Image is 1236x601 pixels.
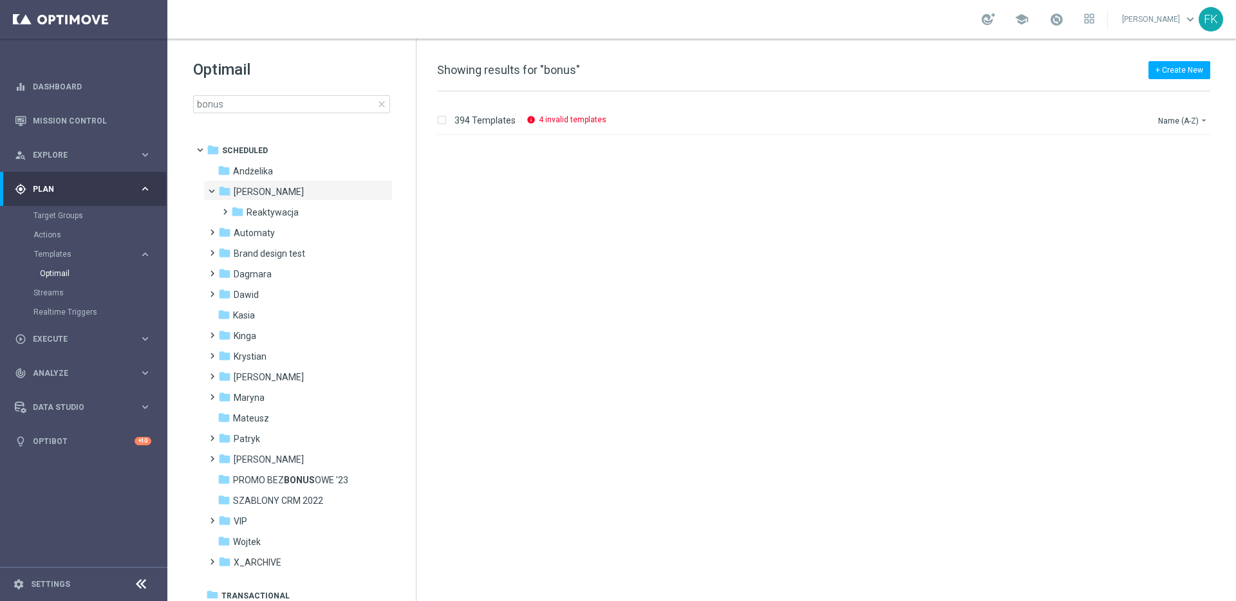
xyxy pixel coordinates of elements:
i: folder [218,555,231,568]
div: Dashboard [15,69,151,104]
div: Execute [15,333,139,345]
button: Templates keyboard_arrow_right [33,249,152,259]
i: folder [218,473,230,486]
p: 4 invalid templates [539,115,606,125]
span: Maryna [234,392,265,403]
button: person_search Explore keyboard_arrow_right [14,150,152,160]
i: folder [218,514,231,527]
div: Optimail [40,264,166,283]
div: Optibot [15,424,151,458]
span: Scheduled [222,145,268,156]
i: info [527,115,536,124]
div: Data Studio [15,402,139,413]
i: person_search [15,149,26,161]
p: 394 Templates [454,115,516,126]
span: Kasia [233,310,255,321]
i: arrow_drop_down [1199,115,1209,125]
i: folder [218,535,230,548]
i: keyboard_arrow_right [139,149,151,161]
div: +10 [135,437,151,445]
div: Templates [34,250,139,258]
span: Patryk [234,433,260,445]
button: lightbulb Optibot +10 [14,436,152,447]
div: Streams [33,283,166,302]
a: Actions [33,230,134,240]
span: Automaty [234,227,275,239]
button: track_changes Analyze keyboard_arrow_right [14,368,152,378]
i: folder [218,329,231,342]
a: [PERSON_NAME]keyboard_arrow_down [1121,10,1199,29]
span: Data Studio [33,403,139,411]
i: keyboard_arrow_right [139,333,151,345]
b: BONUS [284,475,315,485]
i: folder [231,205,244,218]
span: Explore [33,151,139,159]
button: Name (A-Z)arrow_drop_down [1157,113,1210,128]
span: Brand design test [234,248,305,259]
button: equalizer Dashboard [14,82,152,92]
button: play_circle_outline Execute keyboard_arrow_right [14,334,152,344]
div: Mission Control [15,104,151,138]
span: Marcin G. [234,371,304,383]
span: Kinga [234,330,256,342]
i: folder [218,349,231,362]
i: folder [218,246,231,259]
span: Dawid [234,289,259,300]
i: keyboard_arrow_right [139,367,151,379]
span: Templates [34,250,126,258]
button: Mission Control [14,116,152,126]
i: folder [218,164,230,177]
div: Data Studio keyboard_arrow_right [14,402,152,412]
i: keyboard_arrow_right [139,183,151,195]
div: Analyze [15,367,139,379]
button: + Create New [1148,61,1210,79]
span: SZABLONY CRM 2022 [233,495,323,506]
span: Reaktywacja [247,207,299,218]
i: folder [218,370,231,383]
i: folder [218,411,230,424]
span: Piotr G. [234,454,304,465]
i: folder [218,432,231,445]
i: folder [207,143,220,156]
a: Dashboard [33,69,151,104]
i: folder [218,308,230,321]
span: Dagmara [234,268,272,280]
span: X_ARCHIVE [234,557,281,568]
i: folder [218,494,230,506]
i: track_changes [15,367,26,379]
div: FK [1199,7,1223,32]
span: VIP [234,515,247,527]
span: Mateusz [233,412,269,424]
span: Wojtek [233,536,261,548]
a: Optimail [40,268,134,279]
button: gps_fixed Plan keyboard_arrow_right [14,184,152,194]
a: Optibot [33,424,135,458]
input: Search Template [193,95,390,113]
i: keyboard_arrow_right [139,248,151,261]
a: Target Groups [33,210,134,221]
span: Analyze [33,369,139,377]
i: folder [218,185,231,198]
i: folder [218,391,231,403]
div: Target Groups [33,206,166,225]
h1: Optimail [193,59,390,80]
span: Plan [33,185,139,193]
i: folder [218,226,231,239]
i: play_circle_outline [15,333,26,345]
span: close [377,99,387,109]
span: keyboard_arrow_down [1183,12,1197,26]
a: Streams [33,288,134,298]
span: PROMO BEZBONUSOWE '23 [233,474,348,486]
a: Settings [31,580,70,588]
i: equalizer [15,81,26,93]
div: Explore [15,149,139,161]
div: Plan [15,183,139,195]
span: Showing results for "bonus" [437,63,580,77]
